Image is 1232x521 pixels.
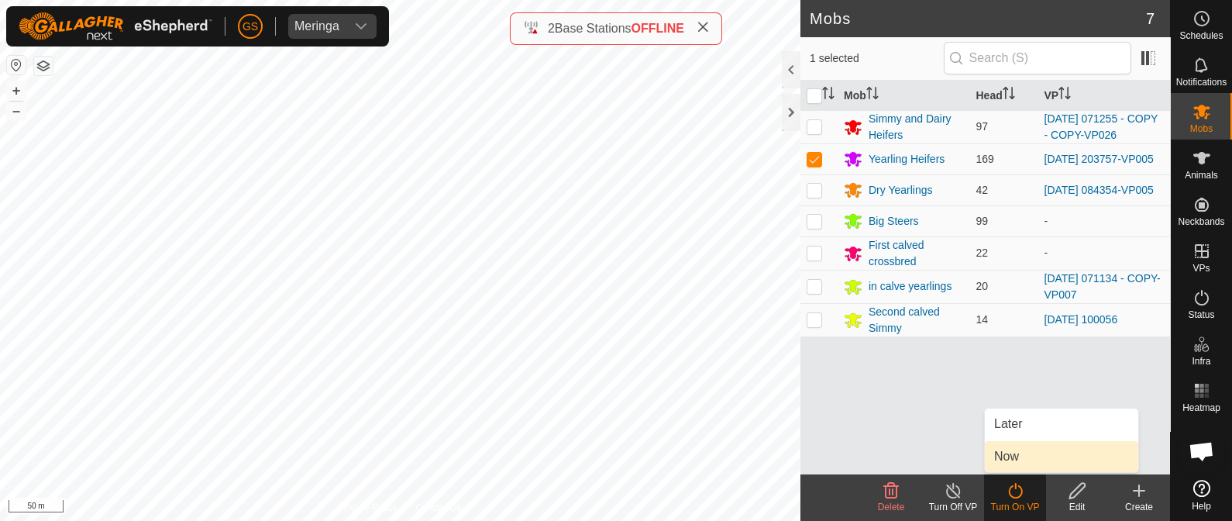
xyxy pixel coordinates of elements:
p-sorticon: Activate to sort [1058,89,1071,102]
span: Status [1188,310,1214,319]
a: [DATE] 071134 - COPY-VP007 [1044,272,1161,301]
span: Base Stations [555,22,631,35]
span: OFFLINE [631,22,684,35]
a: [DATE] 100056 [1044,313,1118,326]
span: Notifications [1176,78,1227,87]
a: Open chat [1179,428,1225,474]
div: Second calved Simmy [869,304,964,336]
div: Big Steers [869,213,919,229]
span: 99 [976,215,989,227]
div: First calved crossbred [869,237,964,270]
a: Help [1171,474,1232,517]
p-sorticon: Activate to sort [822,89,835,102]
div: Turn On VP [984,500,1046,514]
span: 97 [976,120,989,133]
th: VP [1038,81,1171,111]
div: Edit [1046,500,1108,514]
div: Meringa [294,20,339,33]
th: Mob [838,81,970,111]
a: [DATE] 084354-VP005 [1044,184,1154,196]
span: Infra [1192,357,1210,366]
span: 1 selected [810,50,944,67]
button: Reset Map [7,56,26,74]
a: [DATE] 203757-VP005 [1044,153,1154,165]
a: Contact Us [415,501,461,515]
span: 22 [976,247,989,259]
span: GS [243,19,258,35]
th: Head [970,81,1038,111]
li: Now [985,441,1138,472]
span: 14 [976,313,989,326]
div: in calve yearlings [869,278,952,295]
span: Neckbands [1178,217,1224,226]
p-sorticon: Activate to sort [866,89,879,102]
span: Delete [878,502,905,512]
td: - [1038,205,1171,236]
div: dropdown trigger [346,14,377,39]
span: VPs [1192,264,1210,273]
span: 169 [976,153,994,165]
button: Map Layers [34,57,53,75]
span: Animals [1185,171,1218,180]
img: Gallagher Logo [19,12,212,40]
h2: Mobs [810,9,1146,28]
p-sorticon: Activate to sort [1003,89,1015,102]
span: Meringa [288,14,346,39]
span: 20 [976,280,989,292]
td: - [1038,236,1171,270]
li: Later [985,409,1138,440]
span: Now [994,447,1019,466]
span: Mobs [1190,124,1213,133]
span: 42 [976,184,989,196]
div: Create [1108,500,1170,514]
span: 2 [548,22,555,35]
input: Search (S) [944,42,1131,74]
div: Simmy and Dairy Heifers [869,111,964,143]
span: Later [994,415,1022,433]
span: Heatmap [1182,403,1220,412]
div: Yearling Heifers [869,151,945,167]
button: – [7,102,26,120]
span: Schedules [1179,31,1223,40]
button: + [7,81,26,100]
div: Turn Off VP [922,500,984,514]
a: [DATE] 071255 - COPY - COPY-VP026 [1044,112,1158,141]
a: Privacy Policy [339,501,397,515]
span: 7 [1146,7,1155,30]
div: Dry Yearlings [869,182,933,198]
span: Help [1192,502,1211,511]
